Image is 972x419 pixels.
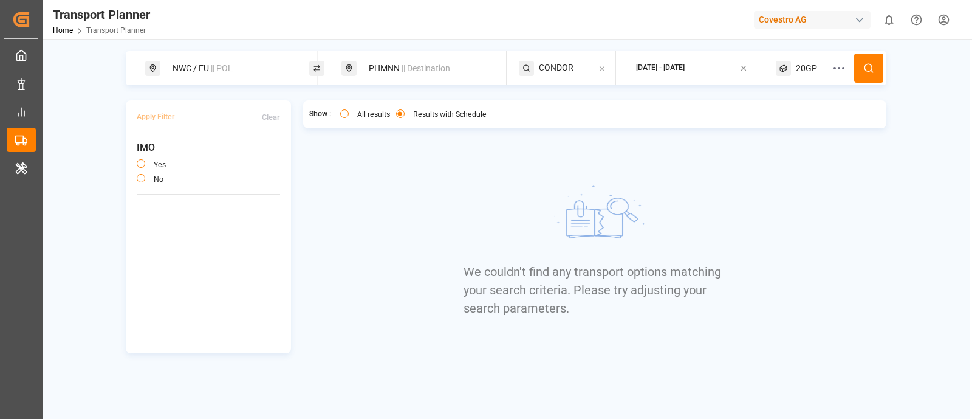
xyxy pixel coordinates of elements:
label: Results with Schedule [413,111,487,118]
button: [DATE] - [DATE] [623,57,761,80]
span: || POL [211,63,233,73]
button: Covestro AG [754,8,875,31]
button: Clear [262,106,280,128]
button: show 0 new notifications [875,6,903,33]
label: yes [154,161,166,168]
div: [DATE] - [DATE] [636,63,685,74]
label: All results [357,111,390,118]
label: no [154,176,163,183]
a: Home [53,26,73,35]
p: We couldn't find any transport options matching your search criteria. Please try adjusting your s... [464,263,726,317]
span: Show : [309,109,331,120]
input: Search Service String [539,59,598,77]
img: No results [504,171,686,263]
div: NWC / EU [165,57,296,80]
button: Help Center [903,6,930,33]
div: PHMNN [361,57,493,80]
span: IMO [137,140,280,155]
span: || Destination [402,63,450,73]
div: Clear [262,112,280,123]
span: 20GP [796,62,817,75]
div: Covestro AG [754,11,871,29]
div: Transport Planner [53,5,150,24]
